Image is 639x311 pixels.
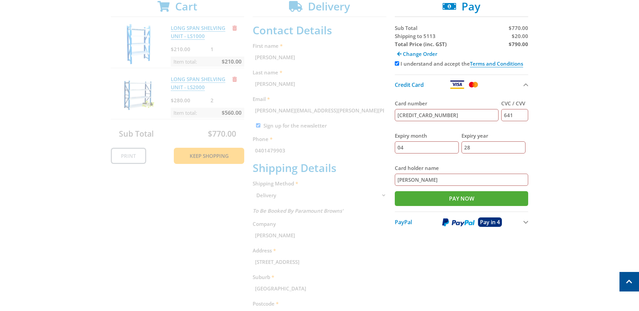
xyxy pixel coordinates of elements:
a: Terms and Conditions [470,60,523,67]
label: I understand and accept the [401,60,523,67]
strong: Total Price (inc. GST) [395,41,447,47]
input: Pay Now [395,191,529,206]
input: YY [461,141,525,153]
a: Change Order [395,48,440,60]
label: CVC / CVV [501,99,528,107]
img: PayPal [442,218,475,227]
label: Card holder name [395,164,529,172]
label: Expiry month [395,132,459,140]
span: Sub Total [395,25,417,31]
label: Card number [395,99,499,107]
input: Please accept the terms and conditions. [395,61,399,66]
span: Pay in 4 [480,218,500,226]
span: $20.00 [512,33,528,39]
span: Change Order [403,50,437,57]
img: Visa [450,80,465,89]
strong: $790.00 [509,41,528,47]
button: Credit Card [395,74,529,94]
label: Expiry year [461,132,525,140]
span: PayPal [395,218,412,226]
button: PayPal Pay in 4 [395,211,529,232]
span: $770.00 [509,25,528,31]
input: MM [395,141,459,153]
img: Mastercard [468,80,479,89]
span: Shipping to 5113 [395,33,436,39]
span: Credit Card [395,81,424,89]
